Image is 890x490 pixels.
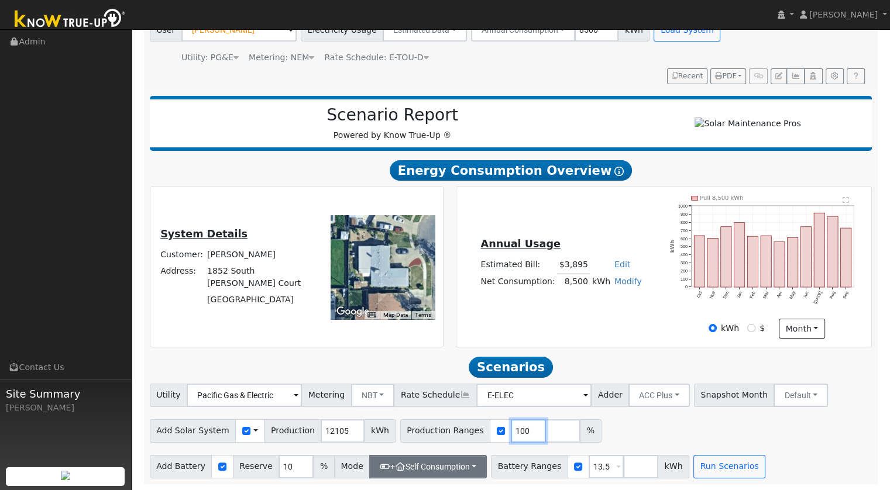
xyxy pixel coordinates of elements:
text: Pull 8,500 kWh [700,195,744,201]
div: [PERSON_NAME] [6,402,125,414]
td: Net Consumption: [479,273,557,290]
td: kWh [590,273,612,290]
text: Dec [722,290,730,299]
span: % [580,419,601,443]
span: Snapshot Month [694,384,775,407]
span: kWh [364,419,396,443]
rect: onclick="" [694,236,705,287]
h2: Scenario Report [161,105,623,125]
text: 200 [681,268,688,274]
span: Energy Consumption Overview [390,160,632,181]
label: $ [760,322,765,334]
div: Utility: PG&E [181,51,239,64]
span: Reserve [233,455,280,478]
button: Keyboard shortcuts [367,311,376,319]
text: 300 [681,260,688,265]
text: 500 [681,244,688,249]
span: Production [264,419,321,443]
text: 100 [681,277,688,282]
button: Recent [667,68,708,85]
rect: onclick="" [761,236,772,287]
span: Adder [591,384,629,407]
td: 1852 South [PERSON_NAME] Court [205,263,315,292]
rect: onclick="" [721,226,731,287]
rect: onclick="" [748,236,758,287]
span: kWh [618,18,650,42]
span: Add Solar System [150,419,236,443]
rect: onclick="" [828,216,839,287]
a: Modify [614,277,642,286]
span: Production Ranges [400,419,490,443]
text: 600 [681,236,688,241]
button: Run Scenarios [693,455,765,478]
span: User [150,18,182,42]
rect: onclick="" [841,228,852,287]
span: Scenarios [469,357,552,378]
img: Solar Maintenance Pros [695,118,800,130]
button: Load System [654,18,720,42]
u: Annual Usage [480,238,560,250]
button: Estimated Data [383,18,467,42]
td: Estimated Bill: [479,257,557,274]
span: PDF [715,72,736,80]
div: Powered by Know True-Up ® [156,105,630,142]
td: [PERSON_NAME] [205,247,315,263]
img: Know True-Up [9,6,132,33]
td: Address: [159,263,205,292]
button: Annual Consumption [471,18,576,42]
text: Jun [803,291,810,299]
u: System Details [160,228,248,240]
img: retrieve [61,471,70,480]
input: $ [747,324,755,332]
button: +Self Consumption [369,455,487,478]
text: 800 [681,220,688,225]
text: Aug [829,291,837,300]
button: Settings [826,68,844,85]
rect: onclick="" [775,241,785,287]
text: Sep [843,291,851,300]
button: month [779,319,825,339]
span: Site Summary [6,386,125,402]
text: 700 [681,227,688,233]
label: kWh [721,322,739,334]
a: Open this area in Google Maps (opens a new window) [334,304,372,319]
button: ACC Plus [628,384,690,407]
td: 8,500 [557,273,590,290]
a: Edit [614,260,630,269]
span: Electricity Usage [301,18,383,42]
td: Customer: [159,247,205,263]
input: kWh [709,324,717,332]
a: Help Link [847,68,865,85]
text: 400 [681,252,688,257]
text: Apr [776,290,784,299]
rect: onclick="" [801,226,812,287]
span: kWh [658,455,689,478]
img: Google [334,304,372,319]
td: $3,895 [557,257,590,274]
span: [PERSON_NAME] [809,10,878,19]
rect: onclick="" [788,237,798,287]
text: 0 [685,284,688,289]
div: Metering: NEM [249,51,314,64]
span: Add Battery [150,455,212,478]
button: Default [774,384,828,407]
span: Metering [301,384,352,407]
button: Map Data [383,311,408,319]
button: NBT [351,384,395,407]
span: Alias: None [324,53,428,62]
rect: onclick="" [815,213,825,287]
button: Login As [804,68,822,85]
span: % [313,455,334,478]
button: Edit User [771,68,787,85]
input: Select a Utility [187,384,302,407]
text: 900 [681,212,688,217]
text: 1000 [678,203,688,209]
span: Battery Ranges [491,455,568,478]
button: Multi-Series Graph [786,68,805,85]
a: Terms (opens in new tab) [415,312,431,318]
i: Show Help [614,167,624,176]
text: Mar [762,290,771,299]
input: Select a Rate Schedule [476,384,592,407]
text: Jan [736,291,743,299]
text: kWh [670,240,676,253]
